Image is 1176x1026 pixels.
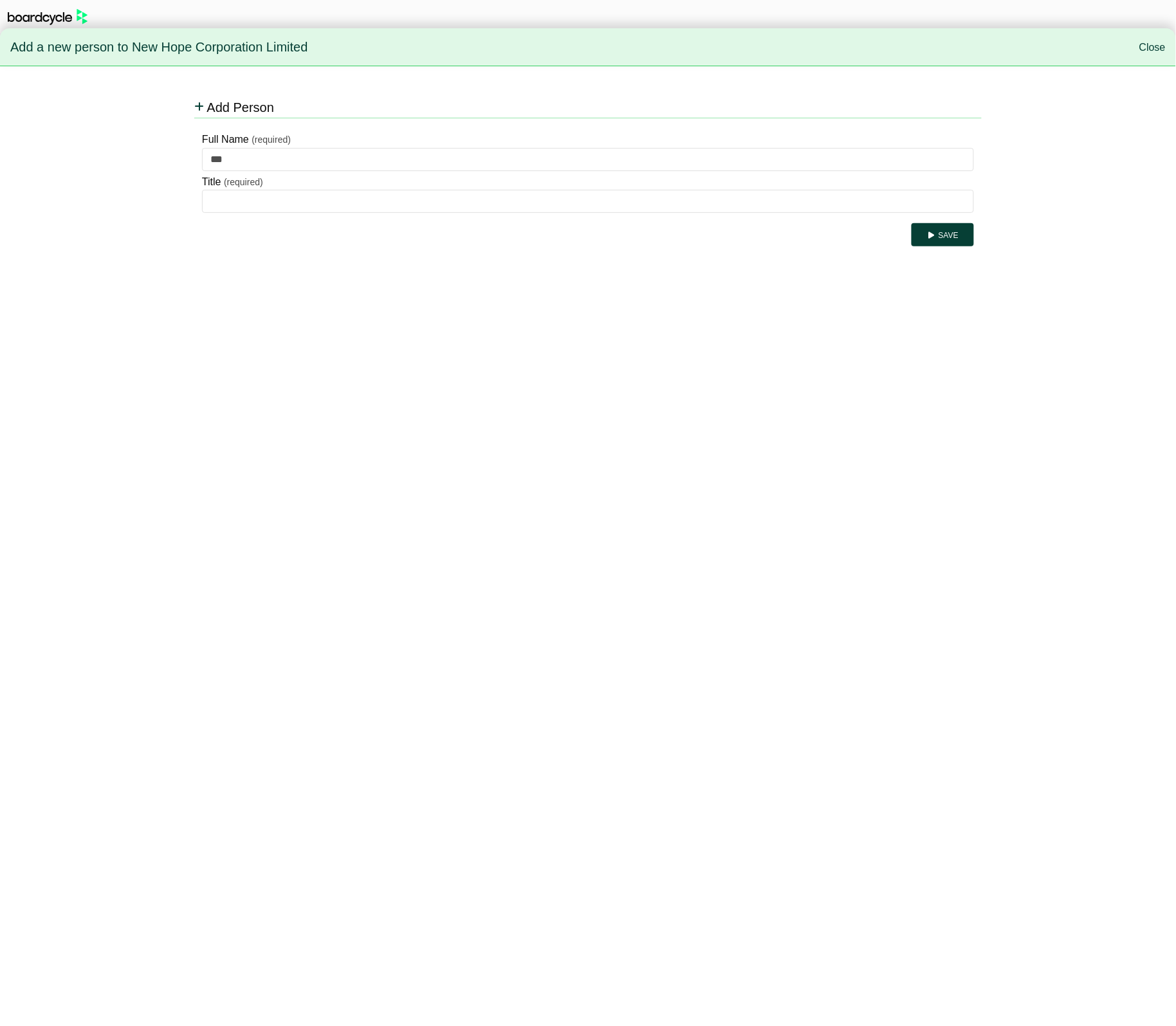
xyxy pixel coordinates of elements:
small: (required) [224,177,263,187]
label: Title [202,174,221,190]
label: Full Name [202,131,249,148]
img: BoardcycleBlackGreen-aaafeed430059cb809a45853b8cf6d952af9d84e6e89e1f1685b34bfd5cb7d64.svg [8,9,87,25]
button: Save [912,223,974,246]
small: (required) [252,134,291,145]
span: Add a new person to New Hope Corporation Limited [10,34,308,61]
a: Close [1139,42,1166,53]
span: Add Person [207,100,274,115]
